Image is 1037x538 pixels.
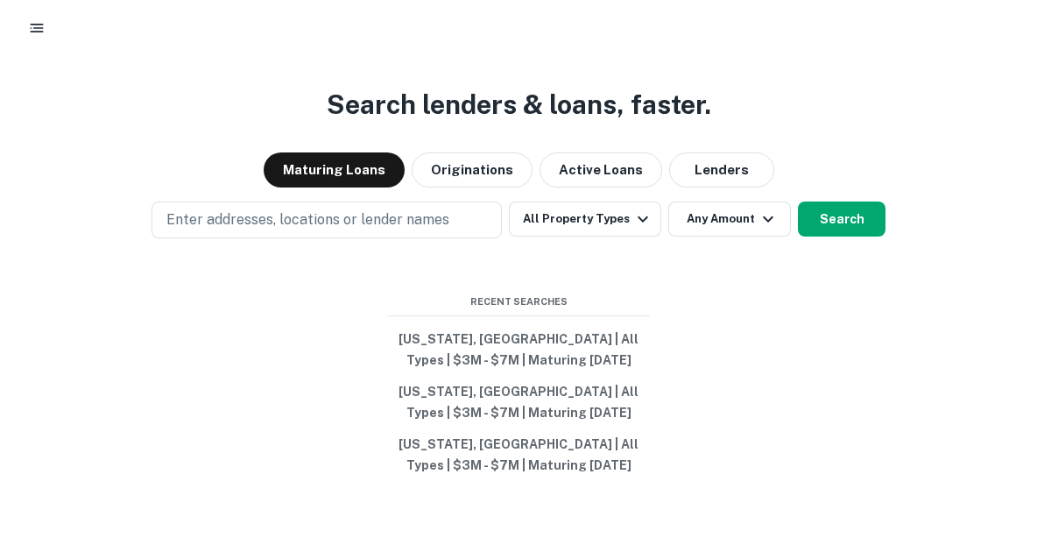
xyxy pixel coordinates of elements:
iframe: Chat Widget [949,398,1037,482]
p: Enter addresses, locations or lender names [166,209,449,230]
button: [US_STATE], [GEOGRAPHIC_DATA] | All Types | $3M - $7M | Maturing [DATE] [387,376,650,428]
button: Active Loans [540,152,662,188]
button: Lenders [669,152,774,188]
button: Search [798,202,885,237]
button: Enter addresses, locations or lender names [152,202,502,238]
h3: Search lenders & loans, faster. [327,85,711,124]
button: Originations [412,152,533,188]
button: Any Amount [668,202,791,237]
span: Recent Searches [387,294,650,309]
button: Maturing Loans [264,152,405,188]
button: All Property Types [509,202,661,237]
button: [US_STATE], [GEOGRAPHIC_DATA] | All Types | $3M - $7M | Maturing [DATE] [387,323,650,376]
button: [US_STATE], [GEOGRAPHIC_DATA] | All Types | $3M - $7M | Maturing [DATE] [387,428,650,481]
